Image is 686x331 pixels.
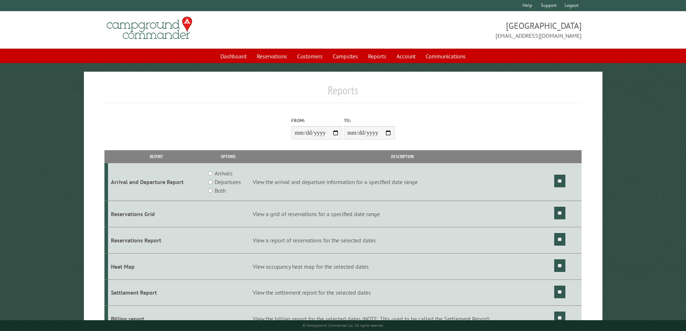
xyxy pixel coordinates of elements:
[291,117,342,124] label: From:
[252,150,553,163] th: Description
[252,279,553,306] td: View the settlement report for the selected dates
[215,186,226,195] label: Both
[215,169,233,178] label: Arrivals
[104,14,194,42] img: Campground Commander
[364,49,391,63] a: Reports
[205,150,251,163] th: Options
[344,117,395,124] label: To:
[104,83,582,103] h1: Reports
[215,178,241,186] label: Departures
[252,163,553,201] td: View the arrival and departure information for a specified date range
[252,227,553,253] td: View a report of reservations for the selected dates
[302,323,384,328] small: © Campground Commander LLC. All rights reserved.
[293,49,327,63] a: Customers
[252,253,553,279] td: View occupancy heat map for the selected dates
[108,163,205,201] td: Arrival and Departure Report
[108,150,205,163] th: Report
[108,227,205,253] td: Reservations Report
[421,49,470,63] a: Communications
[252,201,553,227] td: View a grid of reservations for a specified date range
[343,20,582,40] span: [GEOGRAPHIC_DATA] [EMAIL_ADDRESS][DOMAIN_NAME]
[392,49,420,63] a: Account
[328,49,362,63] a: Campsites
[108,279,205,306] td: Settlement Report
[252,49,291,63] a: Reservations
[216,49,251,63] a: Dashboard
[108,201,205,227] td: Reservations Grid
[108,253,205,279] td: Heat Map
